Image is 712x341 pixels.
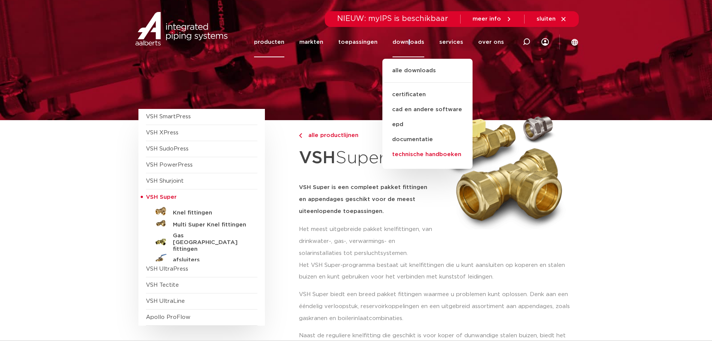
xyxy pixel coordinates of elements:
[541,27,549,57] div: my IPS
[382,147,473,162] a: technische handboeken
[382,66,473,83] a: alle downloads
[304,133,358,138] span: alle productlijnen
[299,144,434,173] h1: Super
[146,282,179,288] a: VSH Tectite
[392,27,424,57] a: downloads
[299,259,574,283] p: Het VSH Super-programma bestaat uit knelfittingen die u kunt aansluiten op koperen en stalen buiz...
[299,289,574,325] p: VSH Super biedt een breed pakket fittingen waarmee u problemen kunt oplossen. Denk aan een ééndel...
[173,257,247,264] h5: afsluiters
[146,266,188,272] a: VSH UltraPress
[299,149,336,167] strong: VSH
[146,130,178,136] a: VSH XPress
[299,133,302,138] img: chevron-right.svg
[299,131,434,140] a: alle productlijnen
[439,27,463,57] a: services
[146,114,191,119] a: VSH SmartPress
[173,210,247,216] h5: Knel fittingen
[473,16,512,22] a: meer info
[146,229,257,253] a: Gas [GEOGRAPHIC_DATA] fittingen
[338,27,378,57] a: toepassingen
[146,178,184,184] a: VSH Shurjoint
[537,16,556,22] span: sluiten
[254,27,504,57] nav: Menu
[473,16,501,22] span: meer info
[337,15,448,22] span: NIEUW: myIPS is beschikbaar
[254,27,284,57] a: producten
[146,162,193,168] a: VSH PowerPress
[299,182,434,217] h5: VSH Super is een compleet pakket fittingen en appendages geschikt voor de meest uiteenlopende toe...
[173,222,247,228] h5: Multi Super Knel fittingen
[146,205,257,217] a: Knel fittingen
[299,223,434,259] p: Het meest uitgebreide pakket knelfittingen, van drinkwater-, gas-, verwarmings- en solarinstallat...
[146,146,189,152] a: VSH SudoPress
[173,232,247,253] h5: Gas [GEOGRAPHIC_DATA] fittingen
[382,117,473,132] a: epd
[146,314,190,320] a: Apollo ProFlow
[478,27,504,57] a: over ons
[146,217,257,229] a: Multi Super Knel fittingen
[146,253,257,265] a: afsluiters
[382,132,473,147] a: documentatie
[537,16,567,22] a: sluiten
[382,87,473,102] a: certificaten
[146,298,185,304] a: VSH UltraLine
[382,102,473,117] a: cad en andere software
[146,194,177,200] span: VSH Super
[299,27,323,57] a: markten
